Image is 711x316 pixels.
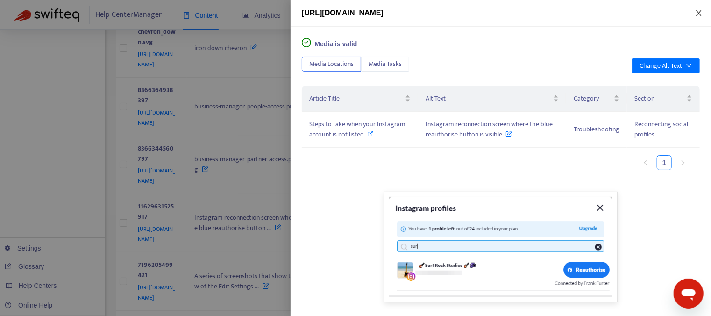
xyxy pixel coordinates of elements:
[566,86,627,112] th: Category
[675,155,690,170] li: Next Page
[302,86,418,112] th: Article Title
[675,155,690,170] button: right
[309,93,403,104] span: Article Title
[302,9,384,17] span: [URL][DOMAIN_NAME]
[657,155,672,170] li: 1
[686,62,692,69] span: down
[643,160,648,165] span: left
[638,155,653,170] button: left
[640,61,682,71] div: Change Alt Text
[426,93,552,104] span: Alt Text
[680,160,686,165] span: right
[634,93,685,104] span: Section
[574,93,612,104] span: Category
[657,156,671,170] a: 1
[632,58,700,73] button: Change Alt Text
[627,86,700,112] th: Section
[638,155,653,170] li: Previous Page
[369,59,402,69] span: Media Tasks
[361,57,409,72] button: Media Tasks
[418,86,567,112] th: Alt Text
[384,192,618,303] img: Unable to display this image
[634,119,688,140] span: Reconnecting social profiles
[315,40,357,48] span: Media is valid
[692,9,705,18] button: Close
[302,57,361,72] button: Media Locations
[695,9,703,17] span: close
[674,279,704,309] iframe: Button to launch messaging window
[309,59,354,69] span: Media Locations
[574,124,619,135] span: Troubleshooting
[302,38,311,47] span: check-circle
[309,119,405,140] span: Steps to take when your Instagram account is not listed
[426,119,553,140] span: Instagram reconnection screen where the blue reauthorise button is visible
